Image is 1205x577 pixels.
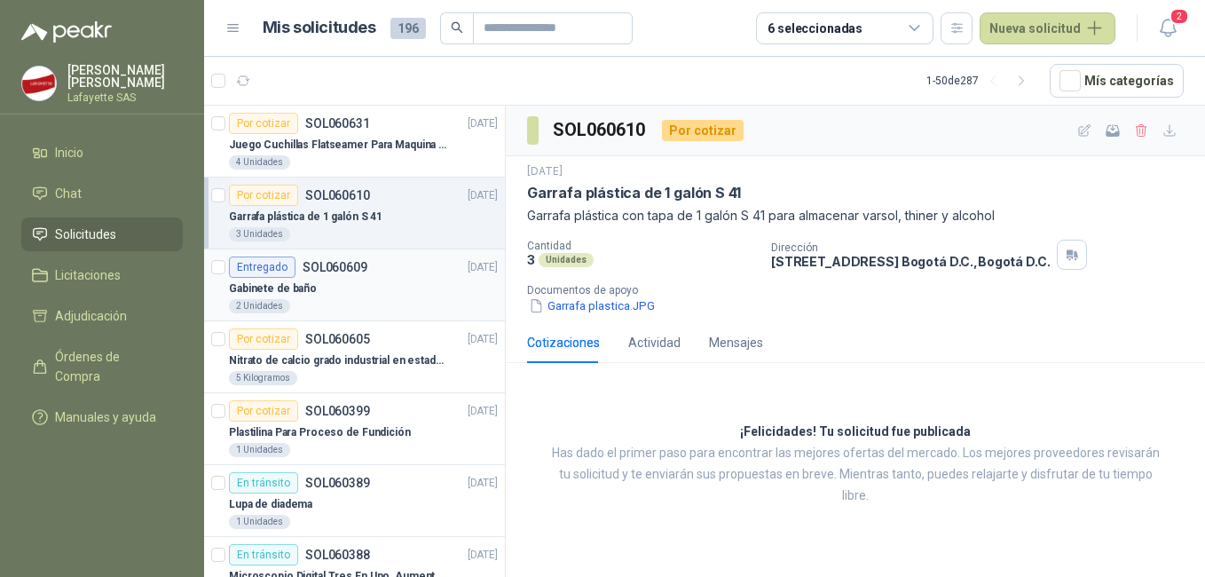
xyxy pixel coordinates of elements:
[527,206,1184,225] p: Garrafa plástica con tapa de 1 galón S 41 para almacenar varsol, thiner y alcohol
[468,331,498,348] p: [DATE]
[303,261,367,273] p: SOL060609
[229,299,290,313] div: 2 Unidades
[229,281,317,297] p: Gabinete de baño
[21,136,183,170] a: Inicio
[527,333,600,352] div: Cotizaciones
[204,465,505,537] a: En tránsitoSOL060389[DATE] Lupa de diadema1 Unidades
[305,477,370,489] p: SOL060389
[553,116,648,144] h3: SOL060610
[305,117,370,130] p: SOL060631
[628,333,681,352] div: Actividad
[204,321,505,393] a: Por cotizarSOL060605[DATE] Nitrato de calcio grado industrial en estado solido5 Kilogramos
[527,184,741,202] p: Garrafa plástica de 1 galón S 41
[67,92,183,103] p: Lafayette SAS
[229,113,298,134] div: Por cotizar
[740,422,971,443] h3: ¡Felicidades! Tu solicitud fue publicada
[229,257,295,278] div: Entregado
[229,352,450,369] p: Nitrato de calcio grado industrial en estado solido
[229,544,298,565] div: En tránsito
[229,137,450,154] p: Juego Cuchillas Flatseamer Para Maquina de Coser
[527,284,1198,296] p: Documentos de apoyo
[305,333,370,345] p: SOL060605
[229,209,382,225] p: Garrafa plástica de 1 galón S 41
[662,120,744,141] div: Por cotizar
[527,163,563,180] p: [DATE]
[468,475,498,492] p: [DATE]
[305,549,370,561] p: SOL060388
[21,217,183,251] a: Solicitudes
[768,19,862,38] div: 6 seleccionadas
[55,407,156,427] span: Manuales y ayuda
[468,187,498,204] p: [DATE]
[21,299,183,333] a: Adjudicación
[771,254,1050,269] p: [STREET_ADDRESS] Bogotá D.C. , Bogotá D.C.
[229,227,290,241] div: 3 Unidades
[229,515,290,529] div: 1 Unidades
[468,115,498,132] p: [DATE]
[305,405,370,417] p: SOL060399
[771,241,1050,254] p: Dirección
[229,443,290,457] div: 1 Unidades
[22,67,56,100] img: Company Logo
[527,296,657,315] button: Garrafa plastica.JPG
[229,424,411,441] p: Plastilina Para Proceso de Fundición
[527,240,757,252] p: Cantidad
[229,328,298,350] div: Por cotizar
[21,177,183,210] a: Chat
[229,496,312,513] p: Lupa de diadema
[539,253,594,267] div: Unidades
[1152,12,1184,44] button: 2
[55,265,121,285] span: Licitaciones
[229,472,298,494] div: En tránsito
[204,249,505,321] a: EntregadoSOL060609[DATE] Gabinete de baño2 Unidades
[1050,64,1184,98] button: Mís categorías
[229,155,290,170] div: 4 Unidades
[229,400,298,422] div: Por cotizar
[21,340,183,393] a: Órdenes de Compra
[1170,8,1189,25] span: 2
[21,400,183,434] a: Manuales y ayuda
[21,21,112,43] img: Logo peakr
[229,185,298,206] div: Por cotizar
[204,178,505,249] a: Por cotizarSOL060610[DATE] Garrafa plástica de 1 galón S 413 Unidades
[55,347,166,386] span: Órdenes de Compra
[468,259,498,276] p: [DATE]
[451,21,463,34] span: search
[926,67,1036,95] div: 1 - 50 de 287
[67,64,183,89] p: [PERSON_NAME] [PERSON_NAME]
[55,306,127,326] span: Adjudicación
[468,547,498,564] p: [DATE]
[55,143,83,162] span: Inicio
[709,333,763,352] div: Mensajes
[229,371,297,385] div: 5 Kilogramos
[527,252,535,267] p: 3
[263,15,376,41] h1: Mis solicitudes
[390,18,426,39] span: 196
[305,189,370,202] p: SOL060610
[204,393,505,465] a: Por cotizarSOL060399[DATE] Plastilina Para Proceso de Fundición1 Unidades
[468,403,498,420] p: [DATE]
[55,225,116,244] span: Solicitudes
[21,258,183,292] a: Licitaciones
[55,184,82,203] span: Chat
[980,12,1115,44] button: Nueva solicitud
[550,443,1161,507] p: Has dado el primer paso para encontrar las mejores ofertas del mercado. Los mejores proveedores r...
[204,106,505,178] a: Por cotizarSOL060631[DATE] Juego Cuchillas Flatseamer Para Maquina de Coser4 Unidades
